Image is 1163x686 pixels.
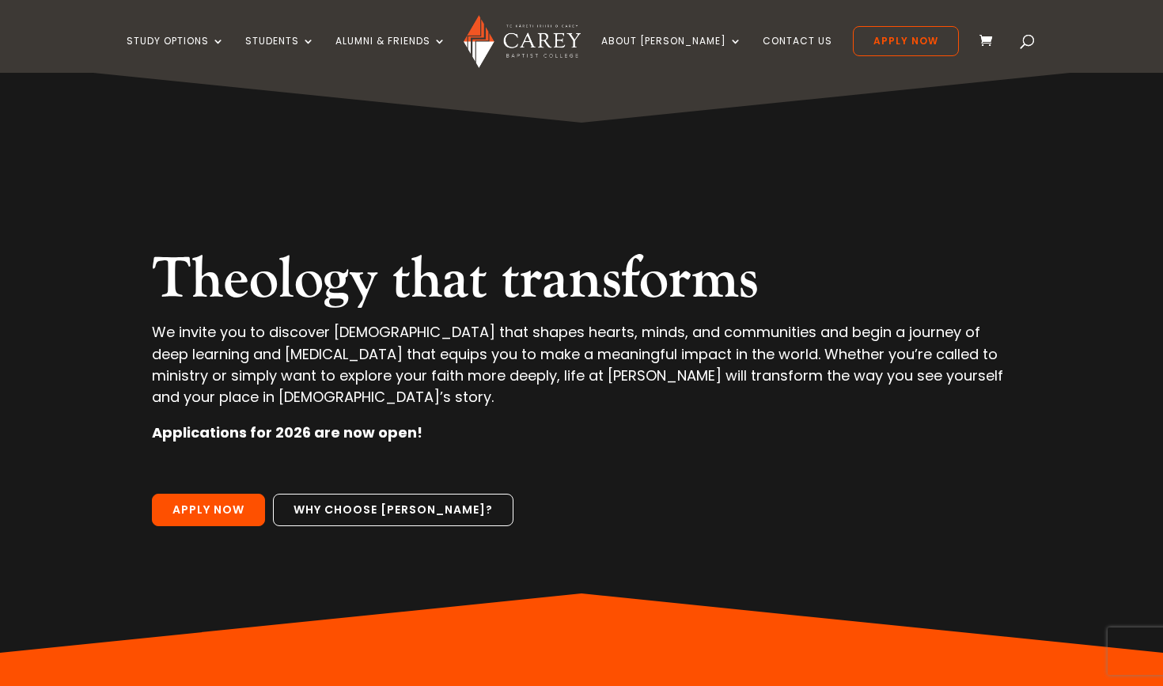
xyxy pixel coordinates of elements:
h2: Theology that transforms [152,245,1012,321]
a: Students [245,36,315,73]
a: Contact Us [763,36,832,73]
strong: Applications for 2026 are now open! [152,423,422,442]
a: Apply Now [152,494,265,527]
a: About [PERSON_NAME] [601,36,742,73]
a: Alumni & Friends [335,36,446,73]
p: We invite you to discover [DEMOGRAPHIC_DATA] that shapes hearts, minds, and communities and begin... [152,321,1012,422]
a: Study Options [127,36,225,73]
img: Carey Baptist College [464,15,580,68]
a: Apply Now [853,26,959,56]
a: Why choose [PERSON_NAME]? [273,494,513,527]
